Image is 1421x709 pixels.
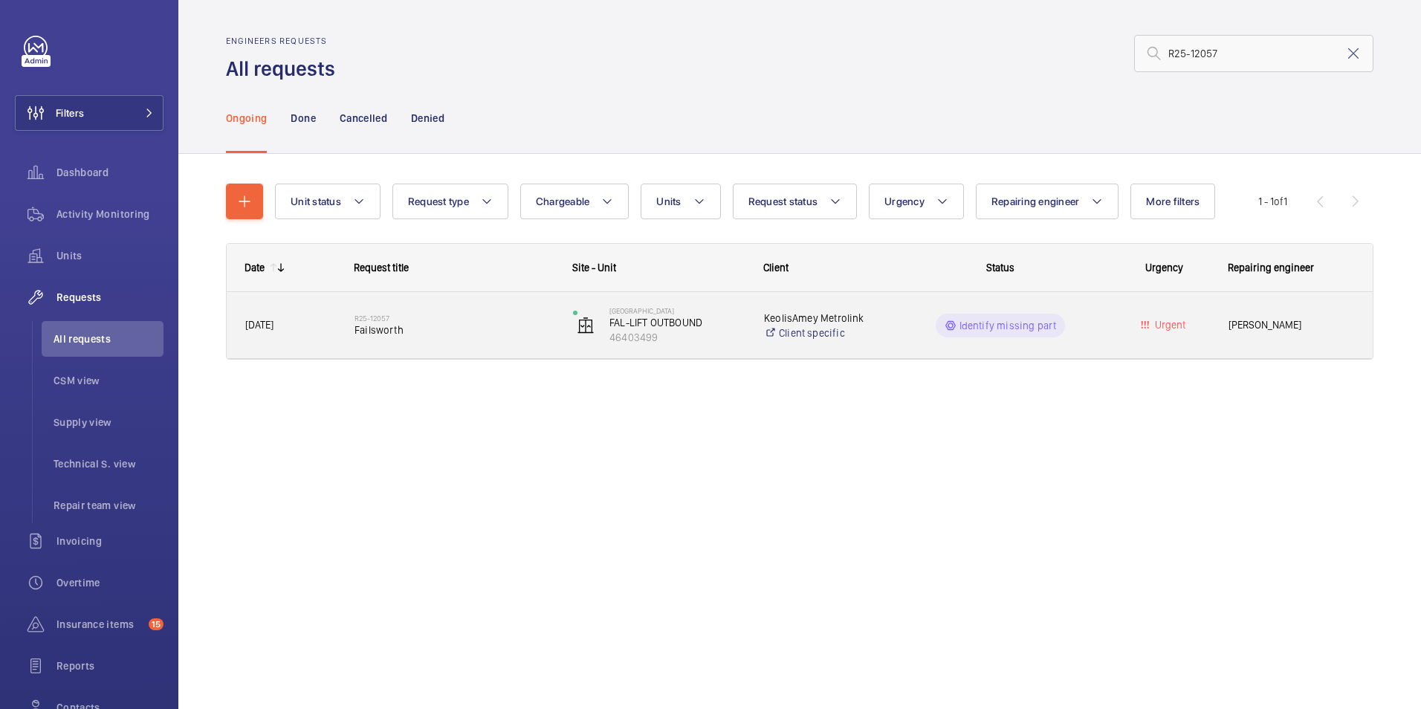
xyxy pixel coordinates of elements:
button: More filters [1130,184,1215,219]
p: Denied [411,111,444,126]
span: Technical S. view [54,456,164,471]
span: Invoicing [56,534,164,548]
span: Insurance items [56,617,143,632]
span: Unit status [291,195,341,207]
span: Urgency [884,195,925,207]
span: More filters [1146,195,1200,207]
span: Repairing engineer [991,195,1080,207]
span: of [1274,195,1284,207]
h2: R25-12057 [355,314,554,323]
p: Identify missing part [959,318,1057,333]
span: Request title [354,262,409,273]
span: Requests [56,290,164,305]
span: Status [986,262,1014,273]
button: Request type [392,184,508,219]
h1: All requests [226,55,344,82]
div: Date [245,262,265,273]
span: Chargeable [536,195,590,207]
span: CSM view [54,373,164,388]
span: Activity Monitoring [56,207,164,221]
img: elevator.svg [577,317,595,334]
p: FAL-LIFT OUTBOUND [609,315,745,330]
span: Site - Unit [572,262,616,273]
p: Done [291,111,315,126]
button: Filters [15,95,164,131]
p: 46403499 [609,330,745,345]
p: Cancelled [340,111,387,126]
p: [GEOGRAPHIC_DATA] [609,306,745,315]
button: Request status [733,184,858,219]
span: Urgent [1152,319,1185,331]
span: Dashboard [56,165,164,180]
span: 15 [149,618,164,630]
a: Client specific [764,326,881,340]
h2: Engineers requests [226,36,344,46]
button: Chargeable [520,184,629,219]
span: Urgency [1145,262,1183,273]
span: Client [763,262,789,273]
button: Urgency [869,184,964,219]
button: Unit status [275,184,381,219]
button: Units [641,184,720,219]
span: Request status [748,195,818,207]
span: Repair team view [54,498,164,513]
span: Units [56,248,164,263]
span: Supply view [54,415,164,430]
span: [PERSON_NAME] [1229,317,1354,334]
span: 1 - 1 1 [1258,196,1287,207]
span: Overtime [56,575,164,590]
p: KeolisAmey Metrolink [764,311,881,326]
span: Failsworth [355,323,554,337]
span: Units [656,195,681,207]
input: Search by request number or quote number [1134,35,1373,72]
span: [DATE] [245,319,273,331]
span: Reports [56,658,164,673]
span: All requests [54,331,164,346]
span: Filters [56,106,84,120]
p: Ongoing [226,111,267,126]
span: Request type [408,195,469,207]
button: Repairing engineer [976,184,1119,219]
span: Repairing engineer [1228,262,1314,273]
